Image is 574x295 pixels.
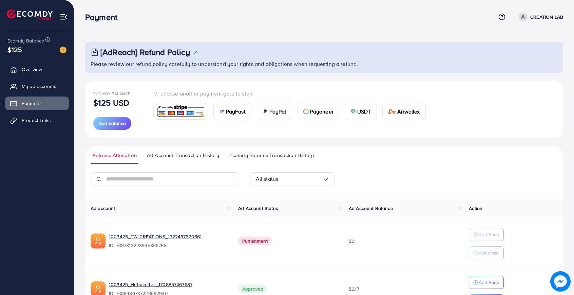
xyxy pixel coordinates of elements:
[263,109,268,114] img: card
[303,109,309,114] img: card
[516,13,563,21] a: CREATION LAB
[7,37,44,44] span: Ecomdy Balance
[213,103,251,120] a: cardPayFast
[469,246,504,259] button: Withdraw
[479,230,499,239] p: Add Fund
[22,100,41,107] span: Payment
[238,237,272,245] span: Punishment
[147,152,219,159] span: Ad Account Transaction History
[5,63,69,76] a: Overview
[109,233,227,249] div: <span class='underline'>1003425_TW CREATIONS_1722437620661</span></br>7397813228945866768
[22,66,42,73] span: Overview
[5,80,69,93] a: My ad accounts
[469,228,504,241] button: Add Fund
[22,117,51,124] span: Product Links
[22,83,56,90] span: My ad accounts
[91,60,559,68] p: Please review our refund policy carefully to understand your rights and obligations when requesti...
[278,174,322,184] input: Search for option
[238,205,278,212] span: Ad Account Status
[5,114,69,127] a: Product Links
[5,97,69,110] a: Payment
[257,103,292,120] a: cardPayPal
[388,109,396,114] img: card
[7,10,53,20] img: logo
[469,276,504,289] button: Add Fund
[226,107,246,116] span: PayFast
[60,47,66,53] img: image
[93,99,129,107] p: $125 USD
[60,13,68,21] img: menu
[250,172,335,186] div: Search for option
[298,103,339,120] a: cardPayoneer
[349,238,355,244] span: $0
[109,242,227,249] span: ID: 7397813228945866768
[310,107,333,116] span: Payoneer
[91,233,106,248] img: ic-ads-acc.e4c84228.svg
[530,13,563,21] p: CREATION LAB
[99,120,126,127] span: Add balance
[219,109,225,114] img: card
[153,89,431,98] p: Or choose another payment gate to start
[345,103,377,120] a: cardUSDT
[100,47,190,57] h3: [AdReach] Refund Policy
[229,152,314,159] span: Ecomdy Balance Transaction History
[357,107,371,116] span: USDT
[269,107,286,116] span: PayPal
[109,281,192,288] a: 1003425_Huhucollec_1708857467687
[85,12,123,22] h3: Payment
[156,104,206,119] img: card
[92,152,137,159] span: Balance Allocation
[397,107,420,116] span: Airwallex
[349,285,359,292] span: $6.17
[382,103,426,120] a: cardAirwallex
[350,109,356,114] img: card
[7,45,22,54] span: $125
[153,103,208,120] a: card
[550,271,571,292] img: image
[256,174,279,184] span: All status
[479,278,499,287] p: Add Fund
[91,205,115,212] span: Ad account
[479,249,498,257] p: Withdraw
[349,205,393,212] span: Ad Account Balance
[238,284,267,293] span: Approved
[93,91,130,97] span: Ecomdy Balance
[469,205,482,212] span: Action
[109,233,202,240] a: 1003425_TW CREATIONS_1722437620661
[93,117,131,130] button: Add balance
